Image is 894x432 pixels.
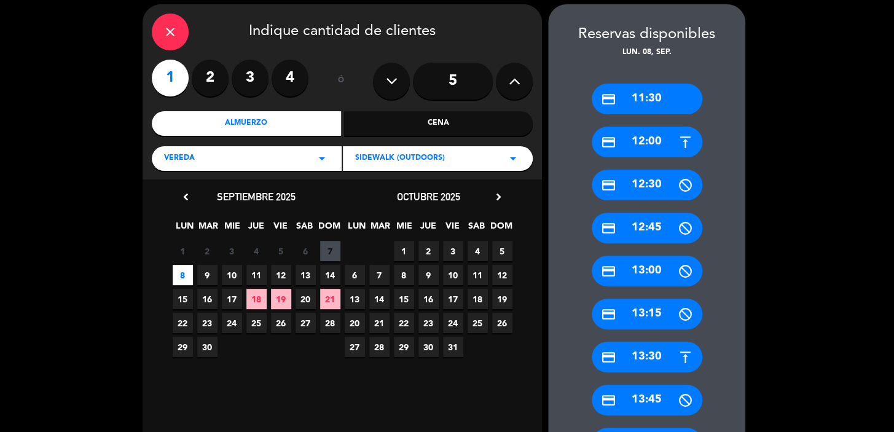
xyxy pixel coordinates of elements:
div: 13:30 [592,342,702,372]
span: 25 [246,313,267,333]
span: 6 [345,265,365,285]
span: 6 [296,241,316,261]
span: 1 [394,241,414,261]
span: SAB [466,219,487,239]
span: 7 [369,265,390,285]
span: 10 [443,265,463,285]
i: arrow_drop_down [506,151,520,166]
i: credit_card [601,307,616,322]
span: MIE [222,219,243,239]
span: 3 [222,241,242,261]
span: 23 [418,313,439,333]
span: 15 [394,289,414,309]
span: octubre 2025 [397,190,460,203]
i: credit_card [601,135,616,150]
span: 14 [369,289,390,309]
span: 31 [443,337,463,357]
span: 27 [296,313,316,333]
span: 21 [369,313,390,333]
span: 13 [345,289,365,309]
span: 8 [394,265,414,285]
span: DOM [318,219,339,239]
span: 20 [296,289,316,309]
span: 2 [197,241,218,261]
label: 2 [192,60,229,96]
div: 13:45 [592,385,702,415]
label: 1 [152,60,189,96]
i: chevron_left [179,190,192,203]
span: 9 [197,265,218,285]
span: JUE [246,219,267,239]
span: 28 [369,337,390,357]
span: 19 [271,289,291,309]
span: 24 [222,313,242,333]
div: ó [321,60,361,103]
span: 4 [468,241,488,261]
span: 28 [320,313,340,333]
span: 30 [418,337,439,357]
i: credit_card [601,92,616,107]
span: LUN [174,219,195,239]
span: 21 [320,289,340,309]
span: 27 [345,337,365,357]
span: 18 [246,289,267,309]
span: 11 [246,265,267,285]
span: MIE [394,219,415,239]
span: 8 [173,265,193,285]
span: 18 [468,289,488,309]
span: 22 [394,313,414,333]
span: 16 [197,289,218,309]
div: Cena [344,111,533,136]
span: 20 [345,313,365,333]
i: credit_card [601,178,616,193]
span: MAR [371,219,391,239]
span: 4 [246,241,267,261]
i: credit_card [601,393,616,408]
span: Vereda [164,152,195,165]
span: 12 [271,265,291,285]
i: credit_card [601,264,616,279]
span: VIE [442,219,463,239]
i: arrow_drop_down [315,151,329,166]
span: 13 [296,265,316,285]
div: 12:45 [592,213,702,243]
span: 17 [443,289,463,309]
div: 12:30 [592,170,702,200]
span: JUE [418,219,439,239]
div: 13:00 [592,256,702,286]
span: 19 [492,289,512,309]
span: 29 [394,337,414,357]
i: credit_card [601,350,616,365]
span: 25 [468,313,488,333]
span: 12 [492,265,512,285]
span: 16 [418,289,439,309]
div: Almuerzo [152,111,341,136]
span: 5 [492,241,512,261]
span: VIE [270,219,291,239]
span: 26 [492,313,512,333]
div: Indique cantidad de clientes [152,14,533,50]
i: chevron_right [492,190,505,203]
span: 7 [320,241,340,261]
span: 15 [173,289,193,309]
span: 30 [197,337,218,357]
span: 26 [271,313,291,333]
span: 2 [418,241,439,261]
span: 3 [443,241,463,261]
span: 9 [418,265,439,285]
i: credit_card [601,221,616,236]
span: 29 [173,337,193,357]
div: Reservas disponibles [548,23,745,47]
span: 10 [222,265,242,285]
span: septiembre 2025 [217,190,296,203]
label: 3 [232,60,269,96]
span: MAR [198,219,219,239]
span: 11 [468,265,488,285]
span: 24 [443,313,463,333]
span: Sidewalk (OUTDOORS) [355,152,445,165]
div: lun. 08, sep. [548,47,745,59]
span: SAB [294,219,315,239]
label: 4 [272,60,308,96]
span: 5 [271,241,291,261]
div: 13:15 [592,299,702,329]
